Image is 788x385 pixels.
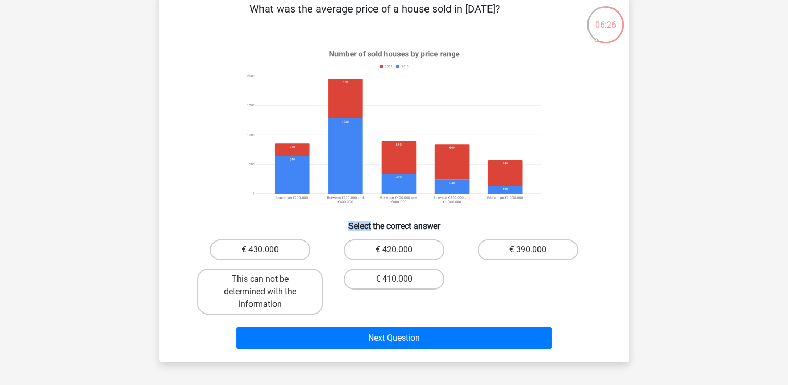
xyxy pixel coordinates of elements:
label: This can not be determined with the information [197,269,323,315]
label: € 410.000 [344,269,444,290]
div: 06:26 [586,5,625,31]
button: Next Question [236,327,552,349]
h6: Select the correct answer [176,213,612,231]
p: What was the average price of a house sold in [DATE]? [176,1,573,32]
label: € 390.000 [478,239,578,260]
label: € 420.000 [344,239,444,260]
label: € 430.000 [210,239,310,260]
